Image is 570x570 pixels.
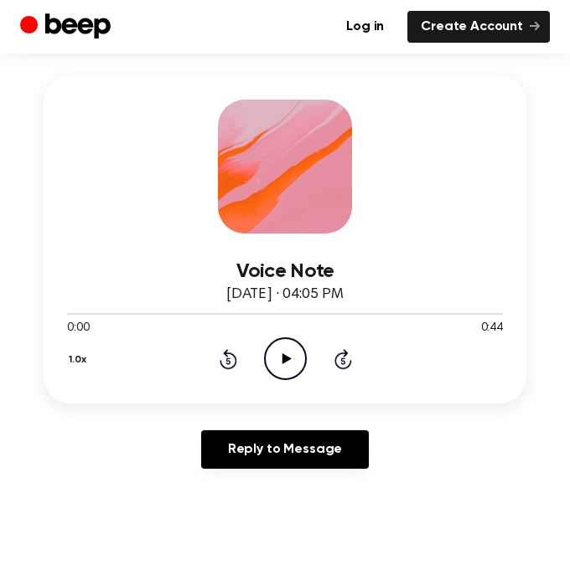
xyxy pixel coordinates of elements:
[201,430,369,469] a: Reply to Message
[67,346,93,374] button: 1.0x
[67,260,503,283] h3: Voice Note
[407,11,550,43] a: Create Account
[226,287,344,302] span: [DATE] · 04:05 PM
[20,11,115,44] a: Beep
[333,11,397,43] a: Log in
[67,320,89,337] span: 0:00
[481,320,503,337] span: 0:44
